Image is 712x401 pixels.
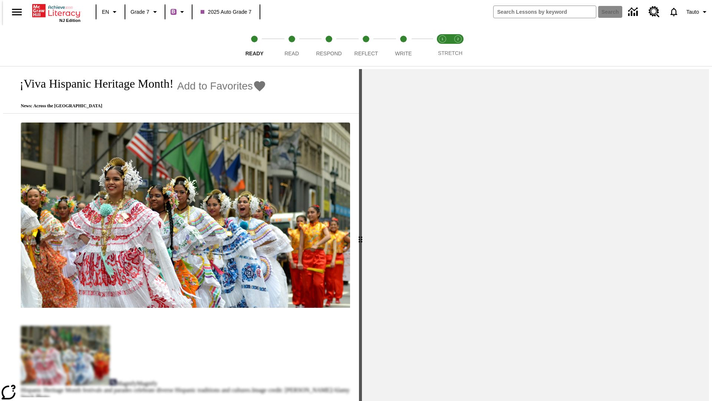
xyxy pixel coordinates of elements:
[12,77,174,91] h1: ¡Viva Hispanic Heritage Month!
[12,103,266,109] p: News: Across the [GEOGRAPHIC_DATA]
[457,37,459,41] text: 2
[664,2,683,22] a: Notifications
[683,5,712,19] button: Profile/Settings
[441,37,443,41] text: 1
[21,123,350,308] img: A photograph of Hispanic women participating in a parade celebrating Hispanic culture. The women ...
[32,3,80,23] div: Home
[307,25,350,66] button: Respond step 3 of 5
[494,6,596,18] input: search field
[644,2,664,22] a: Resource Center, Will open in new tab
[245,50,264,56] span: Ready
[438,50,462,56] span: STRETCH
[395,50,412,56] span: Write
[270,25,313,66] button: Read step 2 of 5
[172,7,175,16] span: B
[432,25,453,66] button: Stretch Read step 1 of 2
[102,8,109,16] span: EN
[345,25,388,66] button: Reflect step 4 of 5
[355,50,378,56] span: Reflect
[59,18,80,23] span: NJ Edition
[447,25,469,66] button: Stretch Respond step 2 of 2
[99,5,122,19] button: Language: EN, Select a language
[201,8,252,16] span: 2025 Auto Grade 7
[284,50,299,56] span: Read
[168,5,189,19] button: Boost Class color is purple. Change class color
[131,8,149,16] span: Grade 7
[128,5,162,19] button: Grade: Grade 7, Select a grade
[686,8,699,16] span: Tauto
[362,69,709,401] div: activity
[624,2,644,22] a: Data Center
[233,25,276,66] button: Ready step 1 of 5
[177,80,253,92] span: Add to Favorites
[359,69,362,401] div: Press Enter or Spacebar and then press right and left arrow keys to move the slider
[6,1,28,23] button: Open side menu
[177,79,266,92] button: Add to Favorites - ¡Viva Hispanic Heritage Month!
[316,50,342,56] span: Respond
[382,25,425,66] button: Write step 5 of 5
[3,69,359,397] div: reading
